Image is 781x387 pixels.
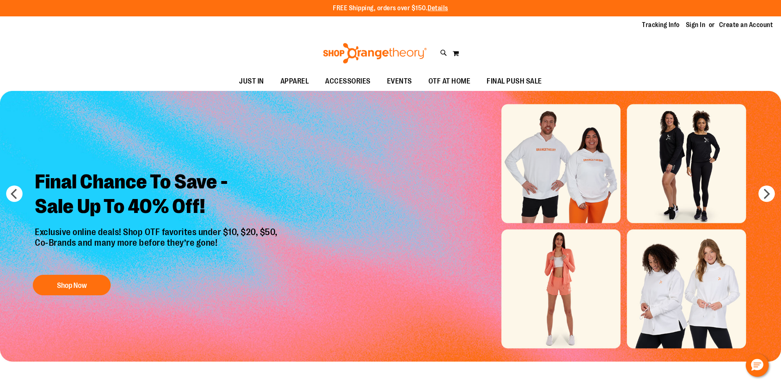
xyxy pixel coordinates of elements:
p: Exclusive online deals! Shop OTF favorites under $10, $20, $50, Co-Brands and many more before th... [29,227,286,267]
span: OTF AT HOME [428,72,471,91]
span: ACCESSORIES [325,72,371,91]
p: FREE Shipping, orders over $150. [333,4,448,13]
a: Details [428,5,448,12]
a: APPAREL [272,72,317,91]
span: JUST IN [239,72,264,91]
img: Shop Orangetheory [322,43,428,63]
a: Create an Account [719,20,773,29]
button: next [758,186,775,202]
a: Tracking Info [642,20,680,29]
button: prev [6,186,23,202]
a: FINAL PUSH SALE [478,72,550,91]
a: Sign In [686,20,706,29]
button: Shop Now [33,275,111,295]
a: Final Chance To Save -Sale Up To 40% Off! Exclusive online deals! Shop OTF favorites under $10, $... [29,163,286,300]
span: EVENTS [387,72,412,91]
span: APPAREL [280,72,309,91]
button: Hello, have a question? Let’s chat. [746,354,769,377]
span: FINAL PUSH SALE [487,72,542,91]
a: OTF AT HOME [420,72,479,91]
a: ACCESSORIES [317,72,379,91]
a: JUST IN [231,72,272,91]
h2: Final Chance To Save - Sale Up To 40% Off! [29,163,286,227]
a: EVENTS [379,72,420,91]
